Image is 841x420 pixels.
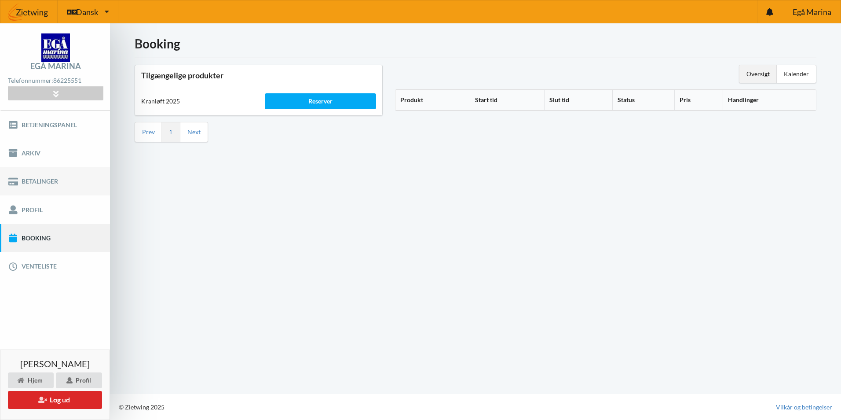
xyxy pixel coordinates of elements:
th: Pris [674,90,723,111]
div: Kranløft 2025 [135,91,259,112]
div: Profil [56,372,102,388]
strong: 86225551 [53,77,81,84]
div: Telefonnummer: [8,75,103,87]
div: Egå Marina [30,62,81,70]
div: Oversigt [739,65,777,83]
span: Dansk [76,8,98,16]
div: Kalender [777,65,816,83]
th: Status [612,90,674,111]
img: logo [41,33,70,62]
th: Slut tid [544,90,612,111]
th: Produkt [395,90,470,111]
a: 1 [169,128,172,136]
h3: Tilgængelige produkter [141,70,376,81]
span: [PERSON_NAME] [20,359,90,368]
div: Reserver [265,93,376,109]
th: Start tid [470,90,544,111]
div: Hjem [8,372,54,388]
th: Handlinger [723,90,816,111]
span: Egå Marina [793,8,831,16]
a: Next [187,128,201,136]
button: Log ud [8,391,102,409]
a: Prev [142,128,155,136]
h1: Booking [135,36,816,52]
a: Vilkår og betingelser [776,403,832,412]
